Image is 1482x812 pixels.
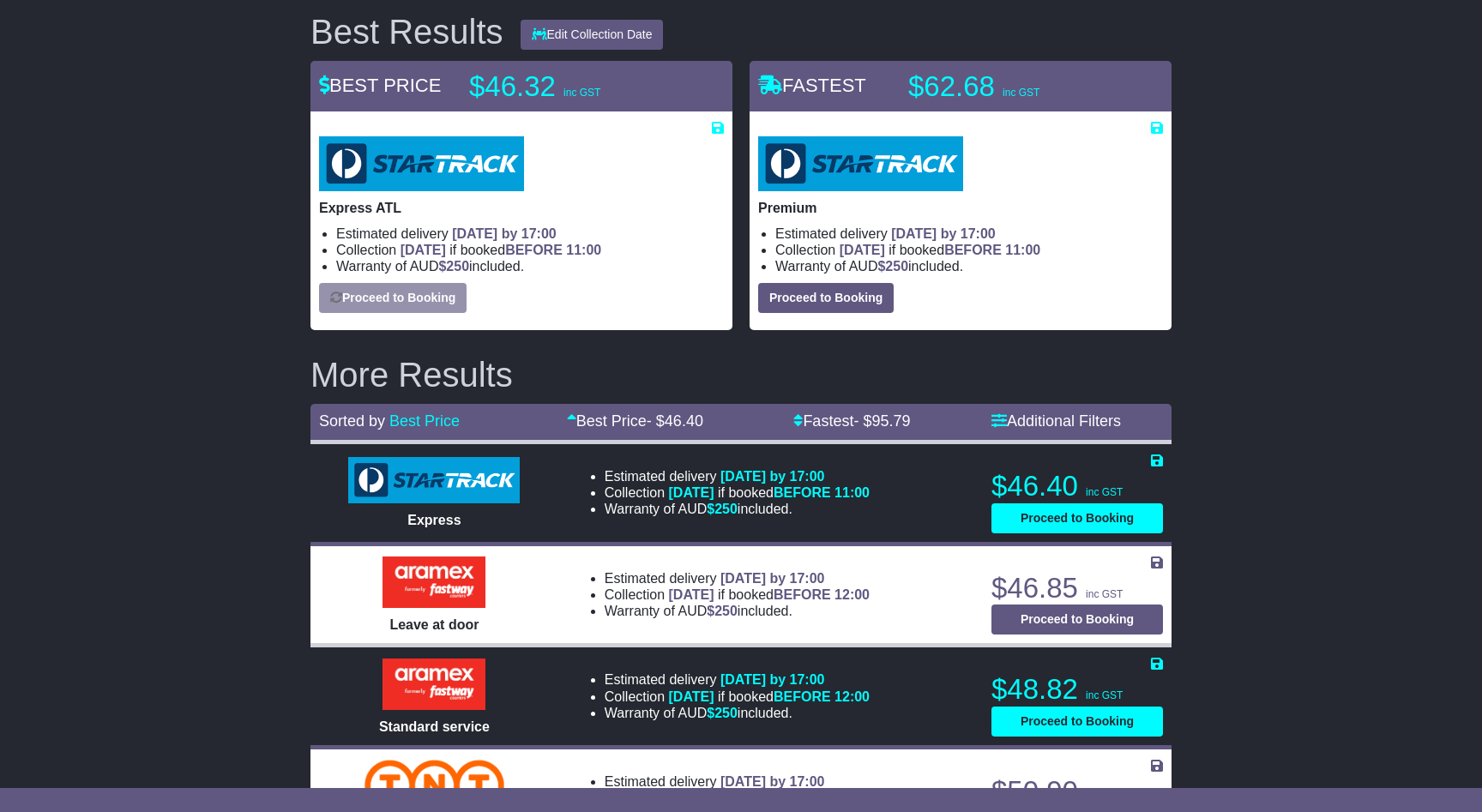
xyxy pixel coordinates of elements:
span: Leave at door [389,617,479,632]
span: $ [877,259,908,274]
span: BEFORE [774,485,831,500]
span: - $ [647,412,703,430]
li: Collection [336,242,724,258]
li: Warranty of AUD included. [605,501,870,517]
span: BEFORE [505,243,563,257]
a: Best Price- $46.40 [567,412,703,430]
span: 11:00 [834,485,870,500]
span: inc GST [1086,588,1123,600]
span: 250 [885,259,908,274]
span: [DATE] by 17:00 [720,672,825,687]
span: 250 [714,706,738,720]
a: Best Price [389,412,460,430]
li: Collection [605,689,870,705]
button: Proceed to Booking [991,604,1163,635]
li: Estimated delivery [605,570,870,586]
li: Estimated delivery [775,226,1163,242]
p: $46.85 [991,571,1163,605]
h2: More Results [310,356,1172,394]
span: 250 [446,259,469,274]
img: TNT Domestic: Road Express [364,760,504,811]
span: 11:00 [1005,243,1040,257]
li: Warranty of AUD included. [336,258,724,274]
span: [DATE] [669,587,714,602]
img: StarTrack: Premium [758,136,963,191]
li: Warranty of AUD included. [775,258,1163,274]
img: Aramex: Leave at door [383,556,485,608]
span: 46.40 [665,412,703,430]
span: 250 [714,604,738,618]
p: Express ATL [319,200,724,216]
span: [DATE] by 17:00 [720,469,825,484]
li: Estimated delivery [605,468,870,484]
p: $50.90 [991,774,1163,809]
button: Proceed to Booking [991,707,1163,737]
img: StarTrack: Express [348,457,520,503]
span: [DATE] by 17:00 [891,226,996,241]
span: if booked [669,485,870,500]
span: if booked [669,587,870,602]
span: $ [438,259,469,274]
span: [DATE] [669,689,714,704]
span: [DATE] [669,485,714,500]
img: Aramex: Standard service [383,659,485,710]
li: Collection [775,242,1163,258]
span: [DATE] [401,243,446,257]
span: [DATE] [840,243,885,257]
img: StarTrack: Express ATL [319,136,524,191]
li: Collection [605,586,870,603]
span: [DATE] by 17:00 [720,774,825,789]
li: Warranty of AUD included. [605,705,870,721]
span: BEFORE [774,689,831,704]
button: Edit Collection Date [521,20,664,50]
p: $62.68 [908,69,1123,104]
span: inc GST [1086,689,1123,701]
button: Proceed to Booking [319,283,467,313]
span: 95.79 [871,412,910,430]
span: 12:00 [834,587,870,602]
span: Sorted by [319,412,385,430]
span: - $ [853,412,910,430]
span: [DATE] by 17:00 [452,226,557,241]
span: 12:00 [834,689,870,704]
span: BEST PRICE [319,75,441,96]
span: inc GST [1086,486,1123,498]
span: if booked [669,689,870,704]
span: if booked [840,243,1040,257]
li: Warranty of AUD included. [605,603,870,619]
span: $ [707,706,738,720]
a: Additional Filters [991,412,1121,430]
span: if booked [401,243,601,257]
span: 11:00 [566,243,601,257]
p: $46.40 [991,469,1163,503]
span: BEFORE [944,243,1002,257]
p: $46.32 [469,69,684,104]
span: [DATE] by 17:00 [720,571,825,586]
span: inc GST [1003,87,1039,99]
li: Estimated delivery [605,671,870,688]
li: Collection [605,484,870,501]
li: Estimated delivery [336,226,724,242]
a: Fastest- $95.79 [793,412,910,430]
p: $48.82 [991,672,1163,707]
span: $ [707,604,738,618]
span: Express [407,513,461,527]
p: Premium [758,200,1163,216]
span: FASTEST [758,75,866,96]
button: Proceed to Booking [991,503,1163,533]
span: $ [707,502,738,516]
div: Best Results [302,13,512,51]
span: BEFORE [774,587,831,602]
button: Proceed to Booking [758,283,894,313]
span: inc GST [563,87,600,99]
li: Estimated delivery [605,773,870,790]
span: Standard service [379,719,490,734]
span: 250 [714,502,738,516]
